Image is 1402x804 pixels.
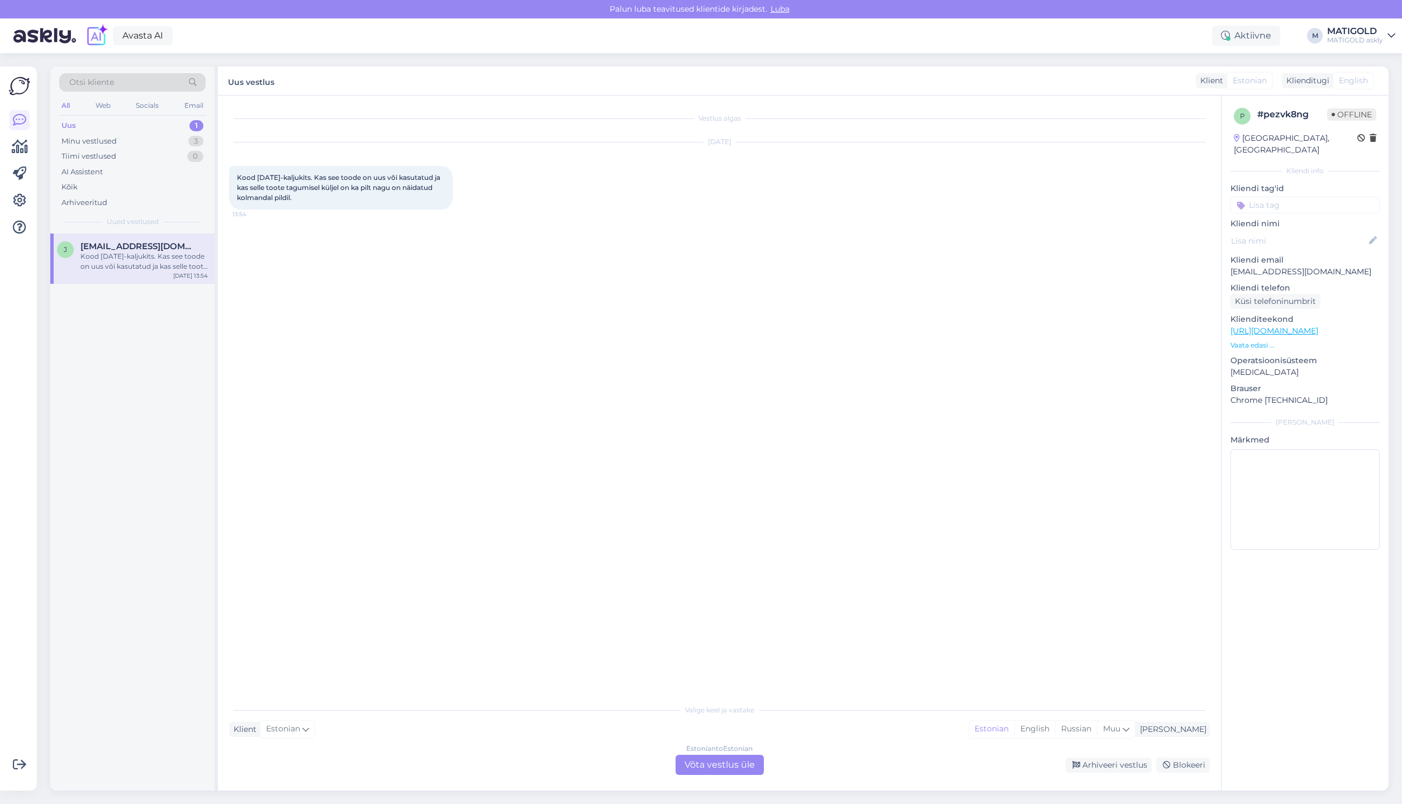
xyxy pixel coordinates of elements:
span: Luba [767,4,793,14]
p: Operatsioonisüsteem [1230,355,1380,367]
p: Klienditeekond [1230,313,1380,325]
div: M [1307,28,1323,44]
div: [DATE] 13:54 [173,272,208,280]
img: explore-ai [85,24,108,47]
span: Otsi kliente [69,77,114,88]
div: [PERSON_NAME] [1135,724,1206,735]
div: [GEOGRAPHIC_DATA], [GEOGRAPHIC_DATA] [1234,132,1357,156]
span: 13:54 [232,210,274,218]
span: janekvaina007@gmail.com [80,241,197,251]
span: Offline [1327,108,1376,121]
label: Uus vestlus [228,73,274,88]
div: Võta vestlus üle [676,755,764,775]
div: Vestlus algas [229,113,1210,123]
p: Brauser [1230,383,1380,394]
div: Uus [61,120,76,131]
p: Kliendi nimi [1230,218,1380,230]
a: MATIGOLDMATIGOLD askly [1327,27,1395,45]
p: Vaata edasi ... [1230,340,1380,350]
input: Lisa nimi [1231,235,1367,247]
div: All [59,98,72,113]
div: Arhiveeri vestlus [1066,758,1152,773]
div: Blokeeri [1156,758,1210,773]
div: MATIGOLD [1327,27,1383,36]
div: AI Assistent [61,166,103,178]
div: Estonian [969,721,1014,738]
div: Valige keel ja vastake [229,705,1210,715]
div: Aktiivne [1212,26,1280,46]
span: Uued vestlused [107,217,159,227]
p: Kliendi tag'id [1230,183,1380,194]
div: Email [182,98,206,113]
p: [EMAIL_ADDRESS][DOMAIN_NAME] [1230,266,1380,278]
span: English [1339,75,1368,87]
span: Muu [1103,724,1120,734]
div: Kõik [61,182,78,193]
a: [URL][DOMAIN_NAME] [1230,326,1318,336]
p: Märkmed [1230,434,1380,446]
div: Klienditugi [1282,75,1329,87]
p: Chrome [TECHNICAL_ID] [1230,394,1380,406]
div: Klient [1196,75,1223,87]
div: Russian [1055,721,1097,738]
div: Arhiveeritud [61,197,107,208]
div: English [1014,721,1055,738]
input: Lisa tag [1230,197,1380,213]
div: [DATE] [229,137,1210,147]
div: Kood [DATE]-kaljukits. Kas see toode on uus või kasutatud ja kas selle toote tagumisel küljel on ... [80,251,208,272]
div: Web [93,98,113,113]
div: Küsi telefoninumbrit [1230,294,1320,309]
div: MATIGOLD askly [1327,36,1383,45]
div: Tiimi vestlused [61,151,116,162]
div: Estonian to Estonian [686,744,753,754]
span: Kood [DATE]-kaljukits. Kas see toode on uus või kasutatud ja kas selle toote tagumisel küljel on ... [237,173,442,202]
span: Estonian [1233,75,1267,87]
div: [PERSON_NAME] [1230,417,1380,427]
div: Minu vestlused [61,136,117,147]
p: Kliendi email [1230,254,1380,266]
div: 0 [187,151,203,162]
div: # pezvk8ng [1257,108,1327,121]
a: Avasta AI [113,26,173,45]
span: j [64,245,67,254]
img: Askly Logo [9,75,30,97]
div: Kliendi info [1230,166,1380,176]
div: 1 [189,120,203,131]
span: p [1240,112,1245,120]
div: Klient [229,724,256,735]
p: Kliendi telefon [1230,282,1380,294]
span: Estonian [266,723,300,735]
div: 3 [188,136,203,147]
p: [MEDICAL_DATA] [1230,367,1380,378]
div: Socials [134,98,161,113]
